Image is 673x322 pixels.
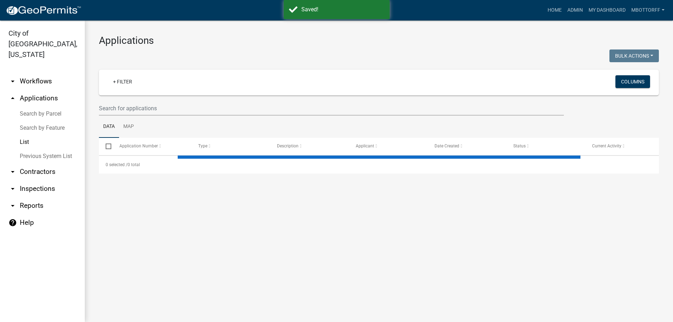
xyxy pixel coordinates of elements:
span: Status [513,144,526,148]
i: arrow_drop_down [8,185,17,193]
span: Current Activity [592,144,621,148]
span: Type [198,144,207,148]
span: Application Number [119,144,158,148]
button: Columns [615,75,650,88]
i: arrow_drop_down [8,168,17,176]
a: Mbottorff [628,4,667,17]
span: Applicant [356,144,374,148]
i: arrow_drop_down [8,77,17,86]
i: arrow_drop_down [8,201,17,210]
i: arrow_drop_up [8,94,17,103]
datatable-header-cell: Select [99,138,112,155]
button: Bulk Actions [609,49,659,62]
a: Data [99,116,119,138]
a: Map [119,116,138,138]
datatable-header-cell: Status [507,138,585,155]
datatable-header-cell: Application Number [112,138,191,155]
input: Search for applications [99,101,564,116]
div: Saved! [301,5,384,14]
datatable-header-cell: Description [270,138,349,155]
datatable-header-cell: Current Activity [585,138,664,155]
a: Admin [565,4,586,17]
span: Date Created [435,144,459,148]
span: Description [277,144,299,148]
a: + Filter [107,75,138,88]
span: 0 selected / [106,162,128,167]
i: help [8,218,17,227]
datatable-header-cell: Type [191,138,270,155]
datatable-header-cell: Applicant [349,138,428,155]
div: 0 total [99,156,659,174]
a: My Dashboard [586,4,628,17]
h3: Applications [99,35,659,47]
a: Home [545,4,565,17]
datatable-header-cell: Date Created [428,138,507,155]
